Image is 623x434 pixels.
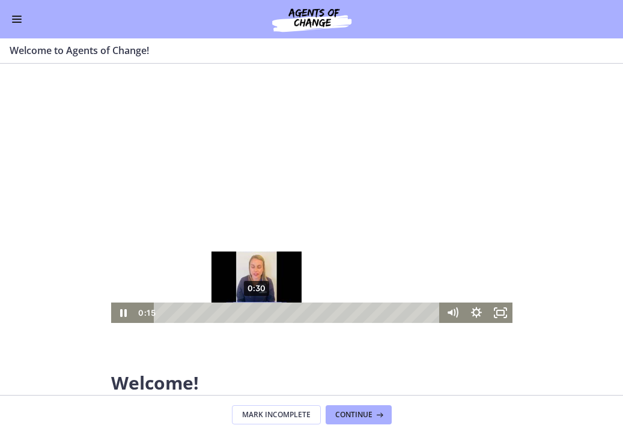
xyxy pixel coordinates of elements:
div: Playbar [52,205,323,226]
h3: Welcome to Agents of Change! [10,43,599,58]
button: Enable menu [10,12,24,26]
span: Continue [335,410,372,420]
button: Fullscreen [377,205,401,226]
button: Continue [326,405,392,424]
button: Mark Incomplete [232,405,321,424]
button: Show settings menu [353,205,377,226]
span: Welcome! [111,370,199,395]
button: Mute [329,205,353,226]
img: Agents of Change [240,5,384,34]
span: Mark Incomplete [242,410,311,420]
